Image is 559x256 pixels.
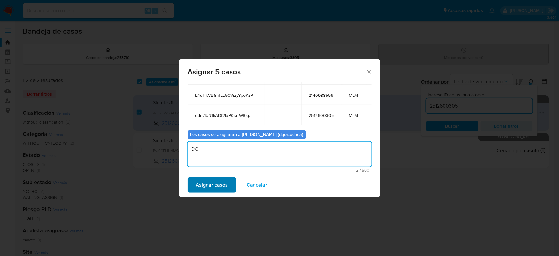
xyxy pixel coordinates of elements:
b: Los casos se asignarán a [PERSON_NAME] (dgoicochea) [190,131,304,137]
button: Cancelar [239,177,276,193]
span: 2512600305 [309,113,334,118]
textarea: DG [188,142,372,167]
span: Asignar casos [196,178,228,192]
span: MLM [349,92,358,98]
div: assign-modal [179,59,380,197]
span: E4uHkVB1mTLz5CVizyYpoKzP [195,92,256,98]
span: ddn7IbN1kADf2luP0smW8Igz [195,113,256,118]
button: Asignar casos [188,177,236,193]
span: 2140988556 [309,92,334,98]
span: Asignar 5 casos [188,68,366,76]
span: Cancelar [247,178,267,192]
button: Cerrar ventana [366,69,372,74]
span: MLM [349,113,358,118]
span: Máximo 500 caracteres [190,168,370,172]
